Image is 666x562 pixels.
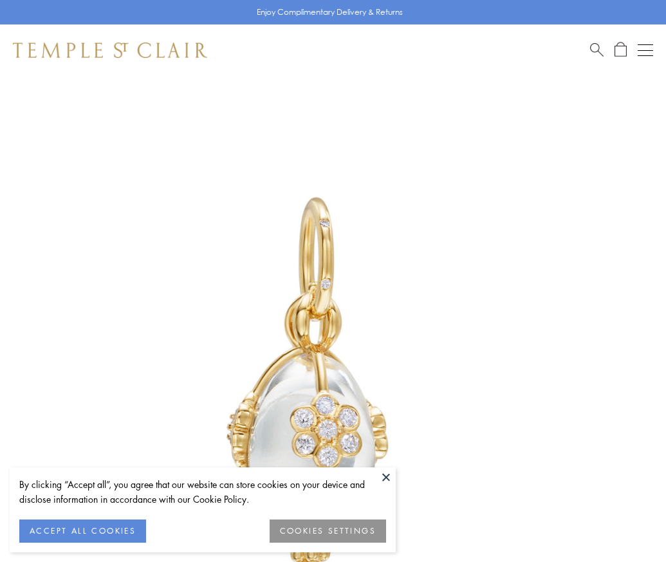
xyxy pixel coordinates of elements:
img: Temple St. Clair [13,42,207,58]
a: Open Shopping Bag [615,42,627,58]
a: Search [590,42,604,58]
button: Open navigation [638,42,653,58]
div: By clicking “Accept all”, you agree that our website can store cookies on your device and disclos... [19,477,386,507]
p: Enjoy Complimentary Delivery & Returns [257,6,403,19]
button: ACCEPT ALL COOKIES [19,520,146,543]
button: COOKIES SETTINGS [270,520,386,543]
